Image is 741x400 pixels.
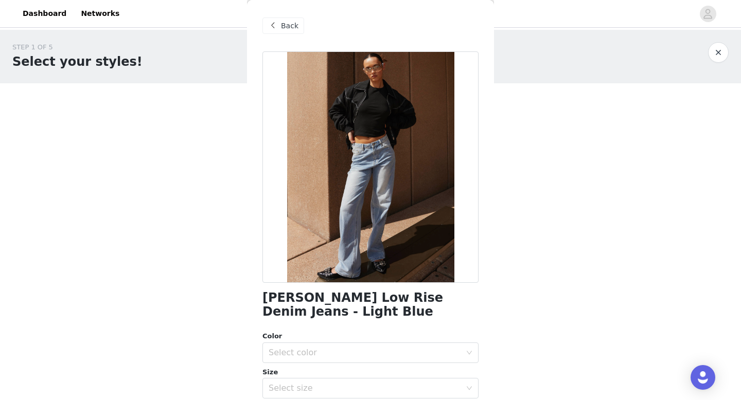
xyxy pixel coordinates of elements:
[16,2,73,25] a: Dashboard
[262,291,479,319] h1: [PERSON_NAME] Low Rise Denim Jeans - Light Blue
[466,385,472,392] i: icon: down
[703,6,713,22] div: avatar
[262,367,479,377] div: Size
[269,383,461,393] div: Select size
[12,52,143,71] h1: Select your styles!
[12,42,143,52] div: STEP 1 OF 5
[691,365,715,390] div: Open Intercom Messenger
[281,21,298,31] span: Back
[75,2,126,25] a: Networks
[262,331,479,341] div: Color
[269,348,461,358] div: Select color
[466,350,472,357] i: icon: down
